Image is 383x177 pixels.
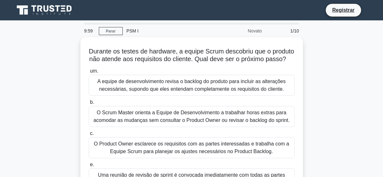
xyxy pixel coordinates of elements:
[93,110,290,123] font: O Scrum Master orienta a Equipe de Desenvolvimento a trabalhar horas extras para acomodar as muda...
[290,28,299,33] font: 1/10
[90,162,94,167] font: e.
[328,6,358,14] a: Registrar
[99,27,123,35] a: Parar
[94,141,289,154] font: O Product Owner esclarece os requisitos com as partes interessadas e trabalha com a Equipe Scrum ...
[90,68,99,74] font: um.
[90,99,94,105] font: b.
[127,28,139,33] font: PSM I
[89,48,294,62] font: Durante os testes de hardware, a equipe Scrum descobriu que o produto não atende aos requisitos d...
[90,131,94,136] font: c.
[248,28,262,33] font: Novato
[97,79,285,92] font: A equipe de desenvolvimento revisa o backlog do produto para incluir as alterações necessárias, s...
[106,29,116,33] font: Parar
[332,7,354,13] font: Registrar
[84,28,93,33] font: 9:59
